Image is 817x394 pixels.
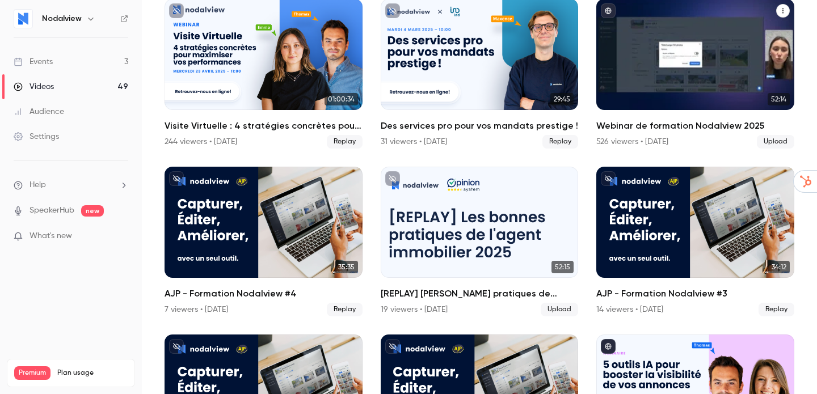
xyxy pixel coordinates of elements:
[596,119,794,133] h2: Webinar de formation Nodalview 2025
[14,179,128,191] li: help-dropdown-opener
[381,304,448,315] div: 19 viewers • [DATE]
[381,136,447,147] div: 31 viewers • [DATE]
[601,171,616,186] button: unpublished
[596,167,794,316] a: 34:12AJP - Formation Nodalview #314 viewers • [DATE]Replay
[165,304,228,315] div: 7 viewers • [DATE]
[169,339,184,354] button: unpublished
[42,13,82,24] h6: Nodalview
[30,230,72,242] span: What's new
[14,366,50,380] span: Premium
[57,368,128,378] span: Plan usage
[551,261,574,273] span: 52:15
[541,303,578,316] span: Upload
[385,3,400,18] button: unpublished
[596,136,668,147] div: 526 viewers • [DATE]
[30,205,74,217] a: SpeakerHub
[30,179,46,191] span: Help
[381,167,579,316] a: 52:15[REPLAY] [PERSON_NAME] pratiques de l'agent immobilier 202519 viewers • [DATE]Upload
[381,167,579,316] li: [REPLAY] Les bonnes pratiques de l'agent immobilier 2025
[165,287,363,300] h2: AJP - Formation Nodalview #4
[335,261,358,273] span: 35:35
[165,167,363,316] li: AJP - Formation Nodalview #4
[165,136,237,147] div: 244 viewers • [DATE]
[14,106,64,117] div: Audience
[165,167,363,316] a: 35:35AJP - Formation Nodalview #47 viewers • [DATE]Replay
[115,231,128,242] iframe: Noticeable Trigger
[385,171,400,186] button: unpublished
[169,3,184,18] button: unpublished
[768,261,790,273] span: 34:12
[327,303,363,316] span: Replay
[381,119,579,133] h2: Des services pro pour vos mandats prestige !
[14,131,59,142] div: Settings
[601,339,616,354] button: published
[550,93,574,105] span: 29:45
[165,119,363,133] h2: Visite Virtuelle : 4 stratégies concrètes pour maximiser vos performances
[14,56,53,67] div: Events
[542,135,578,149] span: Replay
[757,135,794,149] span: Upload
[768,93,790,105] span: 52:14
[14,81,54,92] div: Videos
[596,304,663,315] div: 14 viewers • [DATE]
[14,10,32,28] img: Nodalview
[327,135,363,149] span: Replay
[325,93,358,105] span: 01:00:34
[385,339,400,354] button: unpublished
[759,303,794,316] span: Replay
[601,3,616,18] button: published
[596,287,794,300] h2: AJP - Formation Nodalview #3
[381,287,579,300] h2: [REPLAY] [PERSON_NAME] pratiques de l'agent immobilier 2025
[596,167,794,316] li: AJP - Formation Nodalview #3
[169,171,184,186] button: unpublished
[81,205,104,217] span: new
